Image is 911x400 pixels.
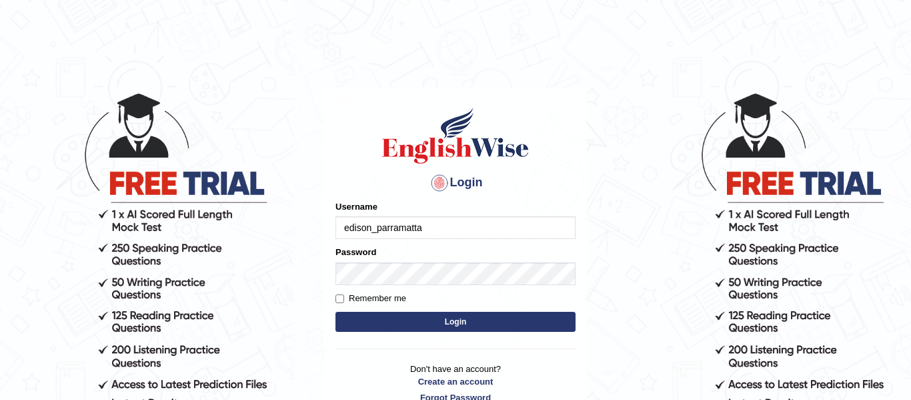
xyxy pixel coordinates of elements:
[379,106,532,166] img: Logo of English Wise sign in for intelligent practice with AI
[335,246,376,258] label: Password
[335,292,406,305] label: Remember me
[335,172,576,194] h4: Login
[335,200,377,213] label: Username
[335,294,344,303] input: Remember me
[335,375,576,388] a: Create an account
[335,312,576,332] button: Login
